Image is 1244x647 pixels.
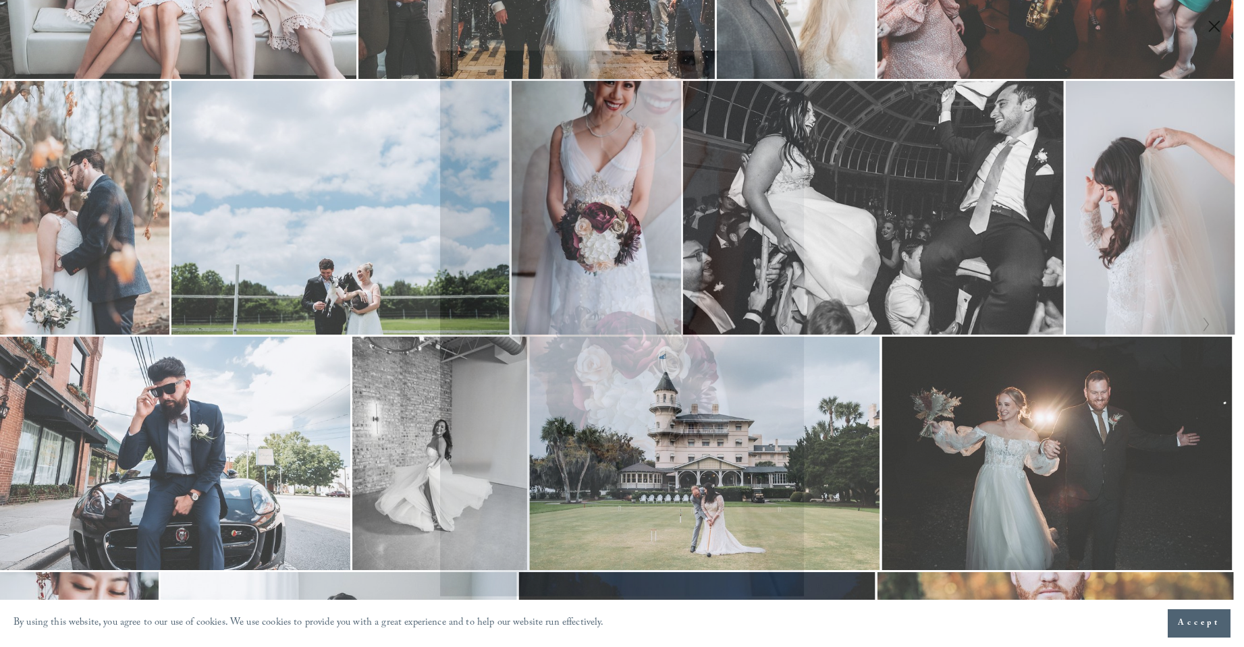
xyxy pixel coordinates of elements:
button: Close [1204,19,1225,34]
span: Accept [1178,617,1220,630]
p: By using this website, you agree to our use of cookies. We use cookies to provide you with a grea... [13,614,604,634]
button: Accept [1168,609,1231,638]
button: Previous Slide [37,316,46,332]
button: Next Slide [1198,316,1207,332]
